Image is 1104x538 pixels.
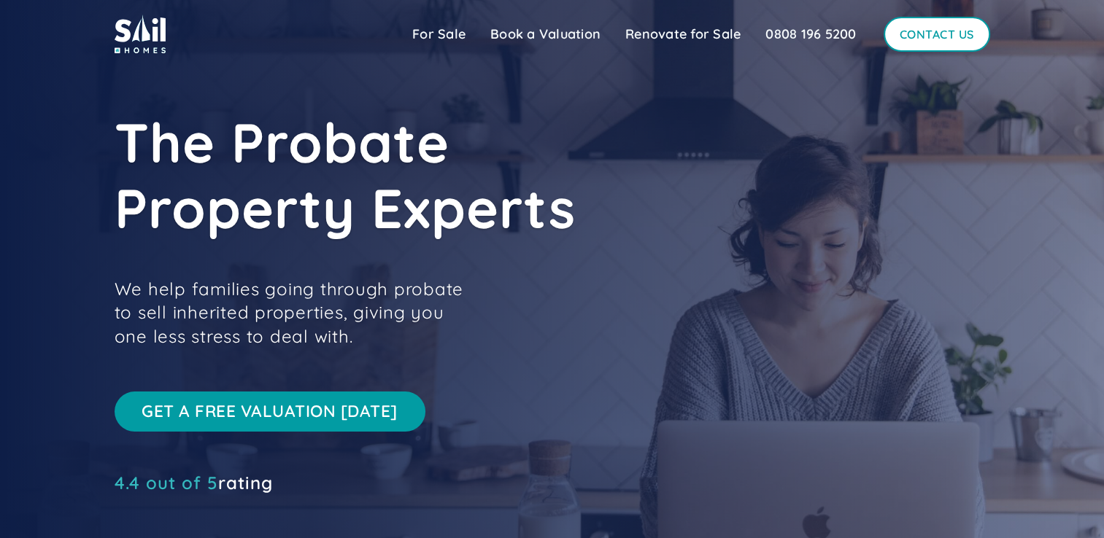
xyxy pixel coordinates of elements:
[753,20,868,49] a: 0808 196 5200
[884,17,990,52] a: Contact Us
[613,20,753,49] a: Renovate for Sale
[115,109,771,241] h1: The Probate Property Experts
[115,472,218,494] span: 4.4 out of 5
[115,277,479,348] p: We help families going through probate to sell inherited properties, giving you one less stress t...
[400,20,478,49] a: For Sale
[115,475,273,490] a: 4.4 out of 5rating
[115,391,425,432] a: Get a free valuation [DATE]
[115,497,333,515] iframe: Customer reviews powered by Trustpilot
[115,475,273,490] div: rating
[115,15,166,53] img: sail home logo
[478,20,613,49] a: Book a Valuation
